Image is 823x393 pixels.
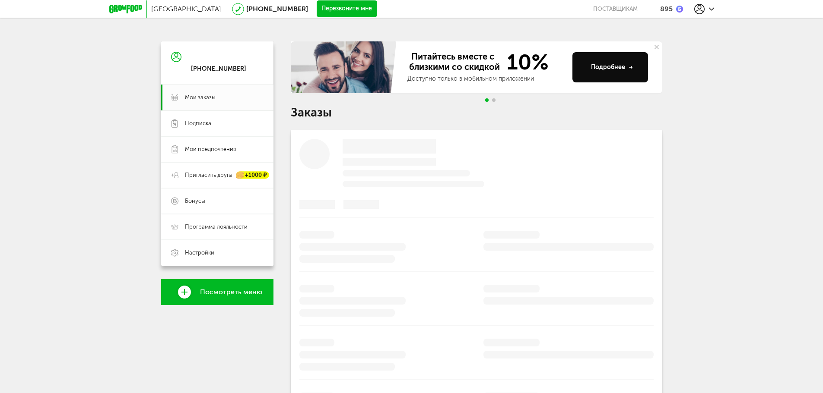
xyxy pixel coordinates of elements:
div: Доступно только в мобильном приложении [407,75,566,83]
button: Подробнее [572,52,648,82]
span: Посмотреть меню [200,288,262,296]
img: family-banner.579af9d.jpg [291,41,399,93]
h1: Заказы [291,107,662,118]
span: Пригласить друга [185,171,232,179]
span: Бонусы [185,197,205,205]
a: Мои предпочтения [161,136,273,162]
span: Go to slide 2 [492,98,496,102]
span: Мои заказы [185,94,216,101]
span: Подписка [185,119,211,127]
a: Мои заказы [161,85,273,110]
a: Пригласить друга +1000 ₽ [161,162,273,188]
span: 10% [502,51,549,73]
span: [GEOGRAPHIC_DATA] [151,5,221,13]
div: +1000 ₽ [236,172,269,179]
span: Программа лояльности [185,223,248,231]
span: Питайтесь вместе с близкими со скидкой [407,51,502,73]
span: Go to slide 1 [485,98,489,102]
a: [PHONE_NUMBER] [246,5,308,13]
button: Перезвоните мне [317,0,377,18]
a: Подписка [161,110,273,136]
a: Посмотреть меню [161,279,273,305]
div: Подробнее [591,63,633,72]
span: Настройки [185,249,214,257]
span: Мои предпочтения [185,145,236,153]
a: Программа лояльности [161,214,273,240]
a: Бонусы [161,188,273,214]
img: bonus_b.cdccf46.png [676,6,683,13]
div: 895 [660,5,673,13]
div: [PHONE_NUMBER] [191,65,246,73]
a: Настройки [161,240,273,266]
